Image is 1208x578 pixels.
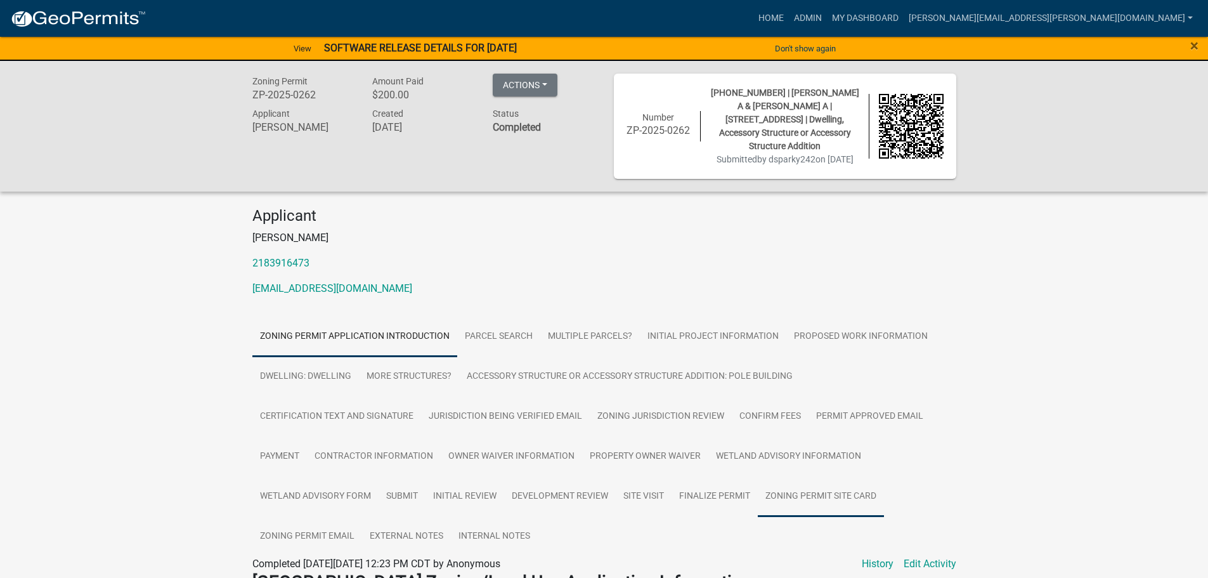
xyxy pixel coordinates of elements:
[372,121,474,133] h6: [DATE]
[372,89,474,101] h6: $200.00
[451,516,538,557] a: Internal Notes
[359,357,459,397] a: More Structures?
[252,357,359,397] a: Dwelling: Dwelling
[379,476,425,517] a: Submit
[789,6,827,30] a: Admin
[493,108,519,119] span: Status
[252,317,457,357] a: Zoning Permit Application Introduction
[457,317,540,357] a: Parcel search
[252,207,956,225] h4: Applicant
[252,89,354,101] h6: ZP-2025-0262
[672,476,758,517] a: Finalize Permit
[540,317,640,357] a: Multiple Parcels?
[786,317,935,357] a: Proposed Work Information
[252,558,500,570] span: Completed [DATE][DATE] 12:23 PM CDT by Anonymous
[627,124,691,136] h6: ZP-2025-0262
[616,476,672,517] a: Site Visit
[504,476,616,517] a: Development Review
[879,94,944,159] img: QR code
[252,437,307,477] a: Payment
[372,108,403,119] span: Created
[307,437,441,477] a: Contractor Information
[289,38,316,59] a: View
[904,556,956,572] a: Edit Activity
[252,397,421,437] a: Certification Text and Signature
[642,112,674,122] span: Number
[493,121,541,133] strong: Completed
[711,88,859,151] span: [PHONE_NUMBER] | [PERSON_NAME] A & [PERSON_NAME] A | [STREET_ADDRESS] | Dwelling, Accessory Struc...
[732,397,809,437] a: Confirm Fees
[1190,37,1198,55] span: ×
[640,317,786,357] a: Initial Project Information
[441,437,582,477] a: Owner Waiver Information
[582,437,708,477] a: Property Owner Waiver
[421,397,590,437] a: Jurisdiction Being Verified Email
[252,516,362,557] a: Zoning Permit Email
[252,230,956,246] p: [PERSON_NAME]
[862,556,893,572] a: History
[362,516,451,557] a: External Notes
[717,154,854,164] span: Submitted on [DATE]
[827,6,904,30] a: My Dashboard
[770,38,841,59] button: Don't show again
[252,257,309,269] a: 2183916473
[758,476,884,517] a: Zoning Permit Site Card
[252,121,354,133] h6: [PERSON_NAME]
[493,74,557,96] button: Actions
[372,76,424,86] span: Amount Paid
[757,154,815,164] span: by dsparky242
[809,397,931,437] a: Permit Approved Email
[753,6,789,30] a: Home
[252,282,412,294] a: [EMAIL_ADDRESS][DOMAIN_NAME]
[324,42,517,54] strong: SOFTWARE RELEASE DETAILS FOR [DATE]
[1190,38,1198,53] button: Close
[252,476,379,517] a: Wetland Advisory Form
[708,437,869,477] a: Wetland Advisory Information
[459,357,800,397] a: Accessory Structure or Accessory Structure Addition: Pole Building
[252,108,290,119] span: Applicant
[252,76,308,86] span: Zoning Permit
[904,6,1198,30] a: [PERSON_NAME][EMAIL_ADDRESS][PERSON_NAME][DOMAIN_NAME]
[590,397,732,437] a: Zoning Jurisdiction Review
[425,476,504,517] a: Initial Review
